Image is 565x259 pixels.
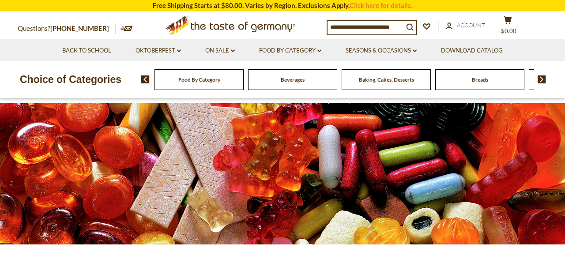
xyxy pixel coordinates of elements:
[359,76,414,83] a: Baking, Cakes, Desserts
[441,46,503,56] a: Download Catalog
[538,75,546,83] img: next arrow
[472,76,488,83] a: Breads
[494,16,521,38] button: $0.00
[18,23,116,34] p: Questions?
[259,46,321,56] a: Food By Category
[446,21,485,30] a: Account
[205,46,235,56] a: On Sale
[346,46,417,56] a: Seasons & Occasions
[501,27,516,34] span: $0.00
[62,46,111,56] a: Back to School
[178,76,220,83] a: Food By Category
[141,75,150,83] img: previous arrow
[136,46,181,56] a: Oktoberfest
[457,22,485,29] span: Account
[281,76,305,83] a: Beverages
[50,24,109,32] a: [PHONE_NUMBER]
[350,1,412,9] a: Click here for details.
